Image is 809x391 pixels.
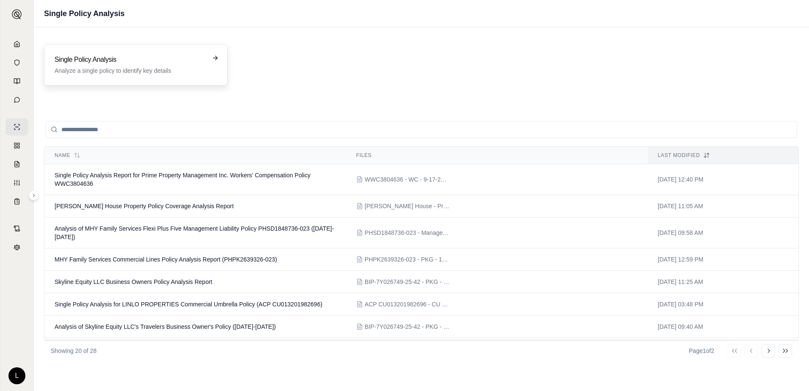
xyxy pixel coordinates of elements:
a: Prompt Library [6,73,28,90]
span: BIP-7Y026749-25-42 - PKG - 8-6-25-26 - Policy.pdf [365,322,449,331]
span: Skyline Equity LLC Business Owners Policy Analysis Report [55,278,212,285]
td: [DATE] 11:05 AM [648,195,798,218]
span: Single Policy Analysis for LINLO PROPERTIES Commercial Umbrella Policy (ACP CU013201982696) [55,301,322,308]
h3: Single Policy Analysis [55,55,205,65]
span: MHY Family Services Commercial Lines Policy Analysis Report (PHPK2639326-023) [55,256,277,263]
a: Chat [6,91,28,108]
h1: Single Policy Analysis [44,8,124,19]
a: Legal Search Engine [6,239,28,256]
div: Page 1 of 2 [689,347,714,355]
a: Coverage Table [6,193,28,210]
td: [DATE] 12:59 PM [648,248,798,271]
td: [DATE] 03:48 PM [648,293,798,316]
a: Contract Analysis [6,220,28,237]
td: [DATE] 09:40 AM [648,316,798,338]
button: Expand sidebar [8,6,25,23]
img: Expand sidebar [12,9,22,19]
span: Millan House Property Policy Coverage Analysis Report [55,203,234,209]
span: WWC3804636 - WC - 9-17-25-26.pdf [365,175,449,184]
span: Analysis of Skyline Equity LLC's Travelers Business Owner's Policy (2025-2026) [55,323,276,330]
td: [DATE] 11:25 AM [648,271,798,293]
div: L [8,367,25,384]
a: Claim Coverage [6,156,28,173]
a: Documents Vault [6,54,28,71]
th: Files [346,147,648,164]
td: [DATE] 12:40 PM [648,164,798,195]
a: Custom Report [6,174,28,191]
a: Single Policy [6,118,28,135]
a: Home [6,36,28,52]
span: PHPK2639326-023 - PKG - 1-1-25-26 - Policy.pdf [365,255,449,264]
td: [DATE] 09:58 AM [648,218,798,248]
span: ACP CU013201982696 - CU - 7-1-25-26 - Policy.pdf [365,300,449,308]
span: Analysis of MHY Family Services Flexi Plus Five Management Liability Policy PHSD1848736-023 (2025... [55,225,334,240]
p: Analyze a single policy to identify key details [55,66,205,75]
div: Name [55,152,336,159]
span: Single Policy Analysis Report for Prime Property Management Inc. Workers' Compensation Policy WWC... [55,172,311,187]
span: PHSD1848736-023 - Management Liability - 1-1-25-26 - Policy.pdf [365,229,449,237]
span: BIP-7Y026749-25-42 - PKG - 8-6-25-26 - Policy.pdf [365,278,449,286]
p: Showing 20 of 28 [51,347,96,355]
a: Policy Comparisons [6,137,28,154]
span: Millan House - Property Policy.pdf [365,202,449,210]
button: Expand sidebar [29,190,39,201]
div: Last modified [658,152,788,159]
td: [DATE] 03:43 PM [648,338,798,361]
